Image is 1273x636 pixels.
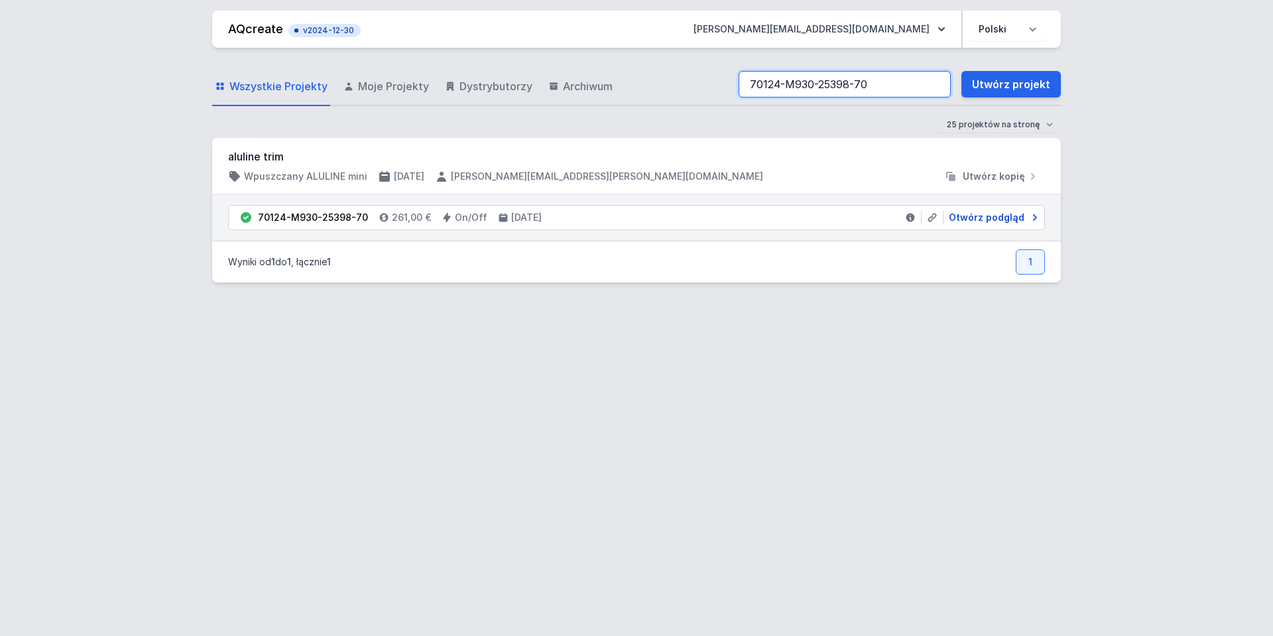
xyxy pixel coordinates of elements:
[949,211,1024,224] span: Otwórz podgląd
[683,17,956,41] button: [PERSON_NAME][EMAIL_ADDRESS][DOMAIN_NAME]
[392,211,431,224] h4: 261,00 €
[442,68,535,106] a: Dystrybutorzy
[939,170,1045,183] button: Utwórz kopię
[228,255,331,269] p: Wyniki od do , łącznie
[295,25,354,36] span: v2024-12-30
[228,22,283,36] a: AQcreate
[455,211,487,224] h4: On/Off
[563,78,613,94] span: Archiwum
[739,71,951,97] input: Szukaj wśród projektów i wersji...
[961,71,1061,97] a: Utwórz projekt
[963,170,1025,183] span: Utwórz kopię
[451,170,763,183] h4: [PERSON_NAME][EMAIL_ADDRESS][PERSON_NAME][DOMAIN_NAME]
[459,78,532,94] span: Dystrybutorzy
[1016,249,1045,275] a: 1
[394,170,424,183] h4: [DATE]
[546,68,615,106] a: Archiwum
[943,211,1039,224] a: Otwórz podgląd
[511,211,542,224] h4: [DATE]
[258,211,368,224] div: 70124-M930-25398-70
[341,68,432,106] a: Moje Projekty
[358,78,429,94] span: Moje Projekty
[229,78,328,94] span: Wszystkie Projekty
[212,68,330,106] a: Wszystkie Projekty
[327,256,331,267] span: 1
[288,21,361,37] button: v2024-12-30
[971,17,1045,41] select: Wybierz język
[228,149,1045,164] h3: aluline trim
[271,256,275,267] span: 1
[287,256,291,267] span: 1
[244,170,367,183] h4: Wpuszczany ALULINE mini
